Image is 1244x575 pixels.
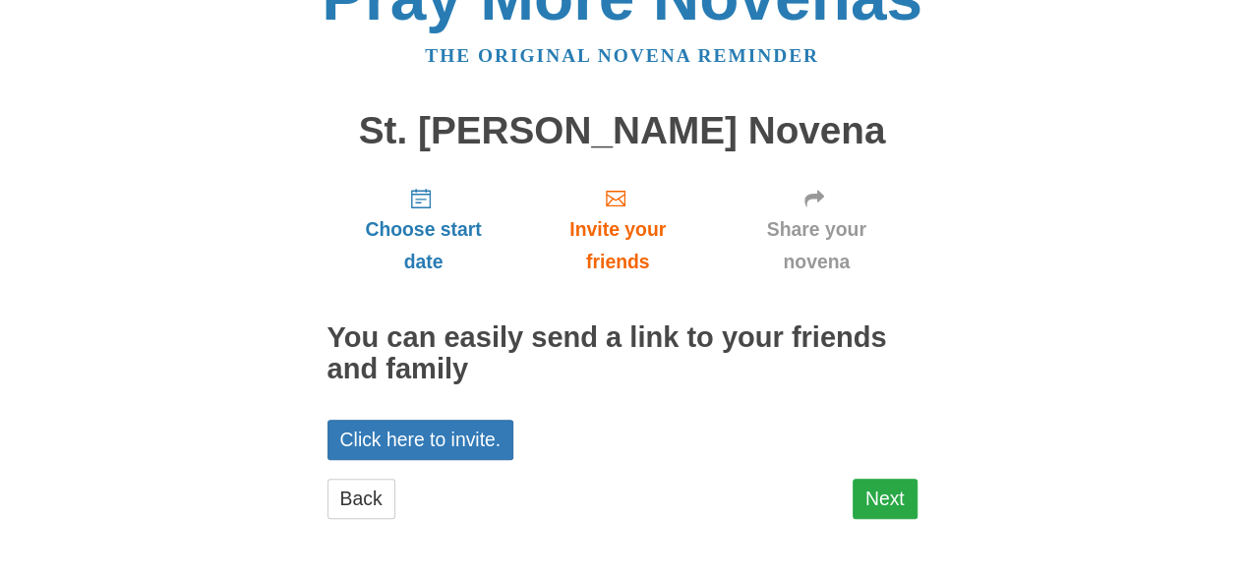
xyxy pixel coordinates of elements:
[425,45,819,66] a: The original novena reminder
[327,479,395,519] a: Back
[327,110,918,152] h1: St. [PERSON_NAME] Novena
[327,171,520,288] a: Choose start date
[716,171,918,288] a: Share your novena
[736,213,898,278] span: Share your novena
[853,479,918,519] a: Next
[347,213,501,278] span: Choose start date
[327,420,514,460] a: Click here to invite.
[519,171,715,288] a: Invite your friends
[327,322,918,385] h2: You can easily send a link to your friends and family
[539,213,695,278] span: Invite your friends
